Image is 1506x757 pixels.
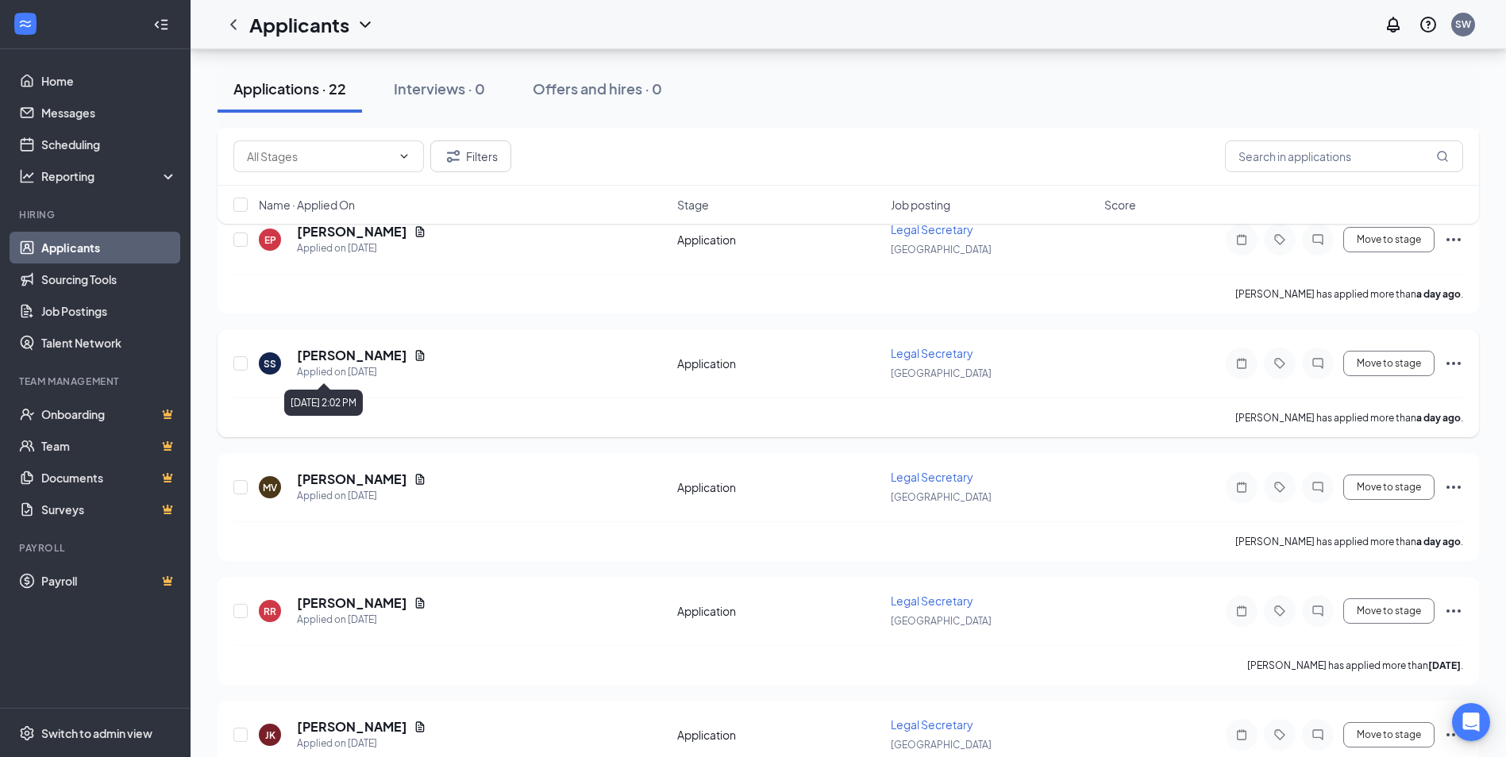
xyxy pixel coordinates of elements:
[284,390,363,416] div: [DATE] 2:02 PM
[1232,605,1251,617] svg: Note
[297,240,426,256] div: Applied on [DATE]
[677,232,881,248] div: Application
[249,11,349,38] h1: Applicants
[891,594,973,608] span: Legal Secretary
[41,168,178,184] div: Reporting
[1416,536,1461,548] b: a day ago
[1235,287,1463,301] p: [PERSON_NAME] has applied more than .
[41,725,152,741] div: Switch to admin view
[41,398,177,430] a: OnboardingCrown
[297,718,407,736] h5: [PERSON_NAME]
[1444,601,1463,621] svg: Ellipses
[1104,197,1136,213] span: Score
[1436,150,1449,163] svg: MagnifyingGlass
[891,739,992,751] span: [GEOGRAPHIC_DATA]
[1225,140,1463,172] input: Search in applications
[19,168,35,184] svg: Analysis
[41,494,177,525] a: SurveysCrown
[533,79,662,98] div: Offers and hires · 0
[1270,233,1289,246] svg: Tag
[1232,728,1251,741] svg: Note
[891,470,973,484] span: Legal Secretary
[891,244,992,256] span: [GEOGRAPHIC_DATA]
[247,148,391,165] input: All Stages
[41,129,177,160] a: Scheduling
[1419,15,1438,34] svg: QuestionInfo
[1444,354,1463,373] svg: Ellipses
[1270,357,1289,370] svg: Tag
[297,471,407,488] h5: [PERSON_NAME]
[1428,659,1461,671] b: [DATE]
[224,15,243,34] svg: ChevronLeft
[297,347,407,364] h5: [PERSON_NAME]
[19,208,174,221] div: Hiring
[1308,357,1327,370] svg: ChatInactive
[297,594,407,612] h5: [PERSON_NAME]
[677,479,881,495] div: Application
[265,728,275,742] div: JK
[677,727,881,743] div: Application
[1343,722,1435,747] button: Move to stage
[1235,411,1463,425] p: [PERSON_NAME] has applied more than .
[1232,233,1251,246] svg: Note
[297,488,426,504] div: Applied on [DATE]
[1308,605,1327,617] svg: ChatInactive
[264,233,276,247] div: EP
[1270,728,1289,741] svg: Tag
[1235,535,1463,548] p: [PERSON_NAME] has applied more than .
[677,355,881,371] div: Application
[1232,481,1251,494] svg: Note
[41,65,177,97] a: Home
[891,346,973,360] span: Legal Secretary
[677,197,709,213] span: Stage
[1308,728,1327,741] svg: ChatInactive
[1452,703,1490,741] div: Open Intercom Messenger
[414,473,426,486] svg: Document
[356,15,375,34] svg: ChevronDown
[41,565,177,597] a: PayrollCrown
[891,491,992,503] span: [GEOGRAPHIC_DATA]
[264,605,276,618] div: RR
[414,349,426,362] svg: Document
[259,197,355,213] span: Name · Applied On
[19,541,174,555] div: Payroll
[17,16,33,32] svg: WorkstreamLogo
[1308,481,1327,494] svg: ChatInactive
[1444,478,1463,497] svg: Ellipses
[41,430,177,462] a: TeamCrown
[1416,412,1461,424] b: a day ago
[264,357,276,371] div: SS
[1343,475,1435,500] button: Move to stage
[414,720,426,733] svg: Document
[1384,15,1403,34] svg: Notifications
[41,327,177,359] a: Talent Network
[398,150,410,163] svg: ChevronDown
[891,367,992,379] span: [GEOGRAPHIC_DATA]
[444,147,463,166] svg: Filter
[1308,233,1327,246] svg: ChatInactive
[1343,227,1435,252] button: Move to stage
[41,232,177,263] a: Applicants
[1232,357,1251,370] svg: Note
[1247,659,1463,672] p: [PERSON_NAME] has applied more than .
[1270,481,1289,494] svg: Tag
[394,79,485,98] div: Interviews · 0
[1270,605,1289,617] svg: Tag
[41,97,177,129] a: Messages
[1343,351,1435,376] button: Move to stage
[1416,288,1461,300] b: a day ago
[297,364,426,380] div: Applied on [DATE]
[153,17,169,33] svg: Collapse
[1455,17,1471,31] div: SW
[1444,230,1463,249] svg: Ellipses
[41,263,177,295] a: Sourcing Tools
[1444,725,1463,744] svg: Ellipses
[677,603,881,619] div: Application
[891,197,950,213] span: Job posting
[263,481,277,494] div: MV
[297,736,426,751] div: Applied on [DATE]
[41,295,177,327] a: Job Postings
[414,597,426,609] svg: Document
[19,725,35,741] svg: Settings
